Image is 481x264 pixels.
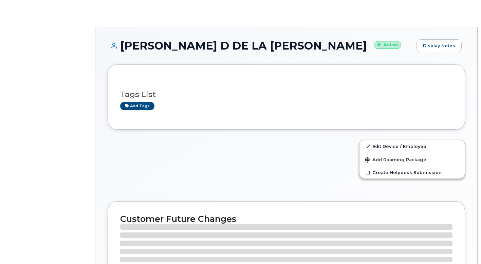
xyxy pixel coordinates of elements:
[359,152,465,166] button: Add Roaming Package
[120,102,154,110] a: Add tags
[120,214,452,224] h2: Customer Future Changes
[359,166,465,178] a: Create Helpdesk Submission
[120,90,452,99] h3: Tags List
[365,157,426,164] span: Add Roaming Package
[359,140,465,152] a: Edit Device / Employee
[417,39,462,52] a: Display Notes
[108,40,413,52] h1: [PERSON_NAME] D DE LA [PERSON_NAME]
[374,41,401,49] small: Active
